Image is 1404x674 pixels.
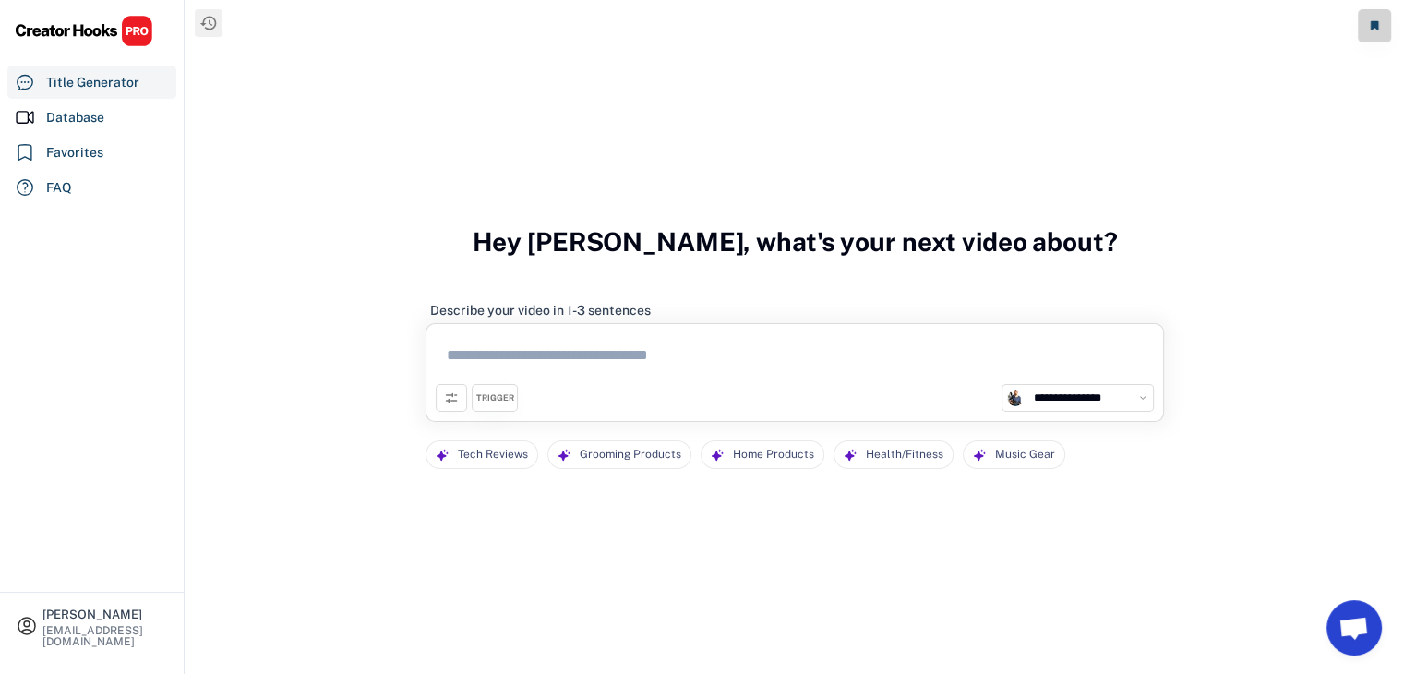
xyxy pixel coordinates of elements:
[580,441,681,468] div: Grooming Products
[866,441,943,468] div: Health/Fitness
[473,207,1118,277] h3: Hey [PERSON_NAME], what's your next video about?
[476,392,514,404] div: TRIGGER
[430,302,651,319] div: Describe your video in 1-3 sentences
[46,73,139,92] div: Title Generator
[1007,390,1024,406] img: unnamed.jpg
[1326,600,1382,656] a: Open chat
[46,108,104,127] div: Database
[42,608,168,620] div: [PERSON_NAME]
[15,15,153,47] img: CHPRO%20Logo.svg
[46,178,72,198] div: FAQ
[458,441,528,468] div: Tech Reviews
[42,625,168,647] div: [EMAIL_ADDRESS][DOMAIN_NAME]
[46,143,103,162] div: Favorites
[733,441,814,468] div: Home Products
[995,441,1055,468] div: Music Gear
